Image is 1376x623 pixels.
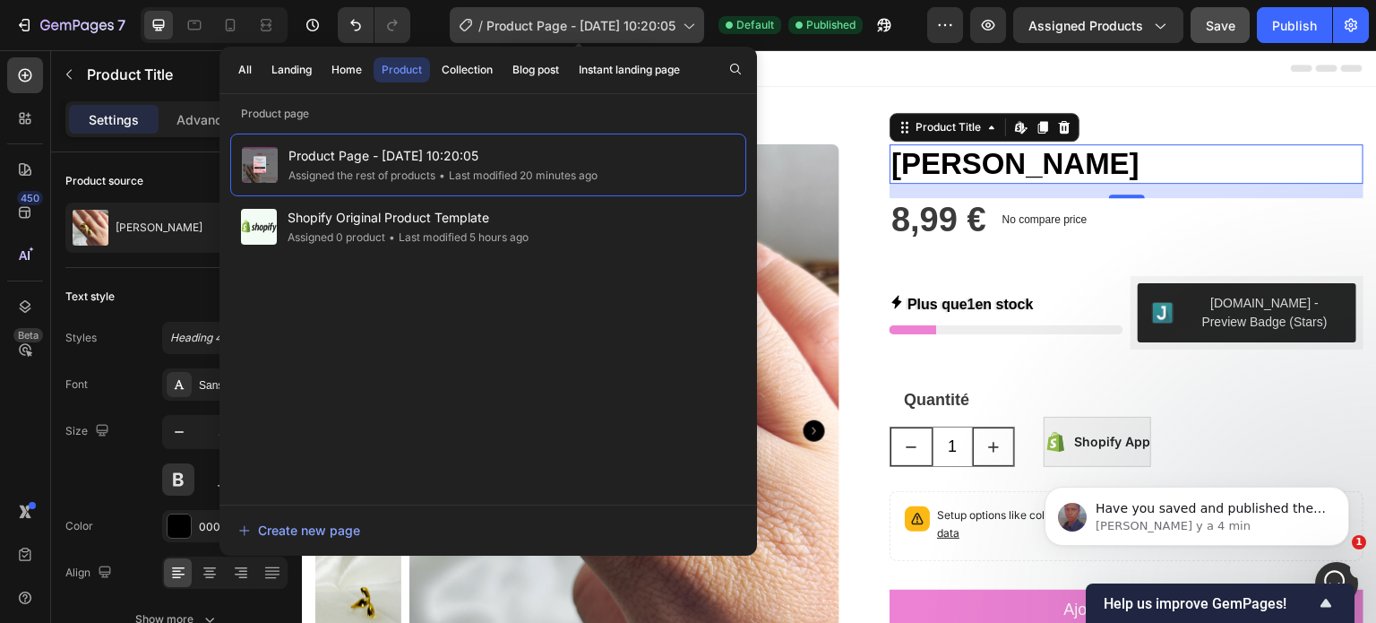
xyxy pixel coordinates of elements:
button: Carousel Back Arrow [46,108,67,130]
button: Blog post [504,57,567,82]
div: Undo/Redo [338,7,410,43]
span: Shopify Original Product Template [288,207,529,229]
div: Color [65,518,93,534]
div: Product source [65,173,143,189]
p: Plus que en stock [606,242,732,268]
div: Last modified 5 hours ago [385,229,529,247]
div: Styles [65,330,97,346]
button: 7 [7,7,133,43]
p: Setup options like colors, sizes with product variant. [635,456,1046,492]
div: 450 [17,191,43,205]
button: Heading 4* [162,322,288,354]
p: Product page [219,105,757,123]
div: Font [65,376,88,393]
button: Save [1191,7,1250,43]
button: Show survey - Help us improve GemPages! [1104,593,1337,614]
button: All [230,57,260,82]
div: Assigned 0 product [288,229,385,247]
img: Bague VIVIANNE EVAYA [13,99,99,185]
div: Home [331,62,362,78]
p: Advanced [176,110,237,129]
button: Carousel Next Arrow [502,370,523,392]
img: product feature img [73,210,108,246]
div: [DOMAIN_NAME] - Preview Badge (Stars) [886,244,1041,281]
div: Product Title [610,69,683,85]
div: Size [65,420,113,444]
span: Default [736,17,774,33]
img: Bague VIVIANNE EVAYA [13,495,99,581]
span: Assigned Products [1028,16,1143,35]
img: Bague VIVIANNE EVAYA [13,394,99,480]
div: Text style [65,289,115,305]
iframe: Intercom notifications message [1018,449,1376,575]
div: Product [382,62,422,78]
button: Judge.me - Preview Badge (Stars) [836,233,1055,292]
button: Publish [1257,7,1332,43]
div: Ajouter au panier [761,548,887,572]
div: All [238,62,252,78]
div: Beta [13,328,43,342]
span: Product Page - [DATE] 10:20:05 [288,145,598,167]
button: Instant landing page [571,57,688,82]
button: Product [374,57,430,82]
img: Bague VIVIANNE EVAYA [13,194,99,280]
span: 1 [666,247,674,262]
span: Save [1206,18,1235,33]
div: Align [65,561,116,585]
button: increment [671,377,713,416]
div: Sans-serif [199,377,283,394]
p: [PERSON_NAME] [116,221,202,234]
button: Collection [434,57,501,82]
span: Add new variant [900,458,983,472]
button: Create new page [237,513,739,549]
button: decrement [589,377,631,416]
img: Bague VIVIANNE EVAYA [13,294,99,380]
span: Help us improve GemPages! [1104,595,1315,612]
div: 8,99 € [588,148,686,193]
button: Ajouter au panier [588,540,1062,580]
span: / [478,16,483,35]
p: Quantité [602,338,699,362]
iframe: Intercom live chat [1315,562,1358,605]
button: Home [323,57,370,82]
h1: [PERSON_NAME] [588,94,1062,134]
button: Assigned Products [1013,7,1183,43]
p: Product Title [87,64,280,85]
div: Landing [271,62,312,78]
span: 1 [1352,535,1366,549]
div: Blog post [512,62,559,78]
div: Shopify App [772,381,848,402]
div: Collection [442,62,493,78]
p: Settings [89,110,139,129]
p: No compare price [701,164,786,175]
img: Judgeme.png [850,252,872,273]
div: Assigned the rest of products [288,167,435,185]
span: • [439,169,445,182]
span: Published [806,17,856,33]
div: 000000 [199,519,283,535]
button: Landing [263,57,320,82]
span: Heading 4* [170,330,229,346]
div: Publish [1272,16,1317,35]
div: Instant landing page [579,62,680,78]
div: Last modified 20 minutes ago [435,167,598,185]
span: Product Page - [DATE] 10:20:05 [486,16,675,35]
iframe: Design area [302,50,1376,623]
input: quantity [631,377,671,416]
p: 7 [117,14,125,36]
div: Create new page [238,521,360,540]
span: • [389,230,395,244]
